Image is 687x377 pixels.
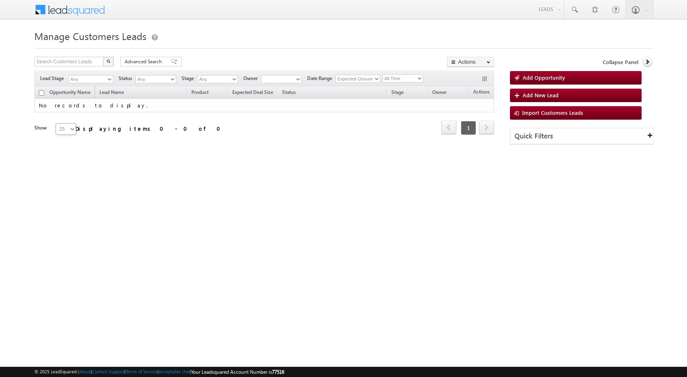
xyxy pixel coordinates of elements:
[387,88,408,98] a: Stage
[92,369,124,374] a: Contact Support
[523,74,565,81] span: Add Opportunity
[75,124,225,133] div: Displaying items 0 - 0 of 0
[278,88,300,98] a: Status
[34,368,284,376] span: © 2025 LeadSquared | | | | |
[95,88,128,98] span: Lead Name
[159,369,190,374] a: Acceptable Use
[126,369,157,374] a: Terms of Service
[447,57,494,67] button: Actions
[40,75,67,82] span: Lead Stage
[479,121,494,134] a: next
[232,89,273,95] span: Expected Deal Size
[34,29,146,42] span: Manage Customers Leads
[106,59,110,63] img: Search
[49,89,90,95] span: Opportunity Name
[228,88,277,98] a: Expected Deal Size
[603,58,638,66] span: Collapse Panel
[39,90,44,96] input: Check all records
[191,89,209,95] span: Product
[461,121,476,135] span: 1
[307,75,335,82] span: Date Range
[34,99,494,112] td: No records to display.
[79,369,91,374] a: About
[45,88,94,98] a: Opportunity Name
[272,369,284,375] span: 77516
[510,128,653,144] div: Quick Filters
[391,89,404,95] span: Stage
[182,75,197,82] span: Stage
[522,109,583,116] span: Import Customers Leads
[34,124,49,132] div: Show
[469,87,494,98] span: Actions
[432,89,447,95] span: Owner
[243,75,261,82] span: Owner
[191,369,284,375] span: Your Leadsquared Account Number is
[441,121,456,134] a: prev
[119,75,135,82] span: Status
[125,58,164,65] span: Advanced Search
[523,91,559,98] span: Add New Lead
